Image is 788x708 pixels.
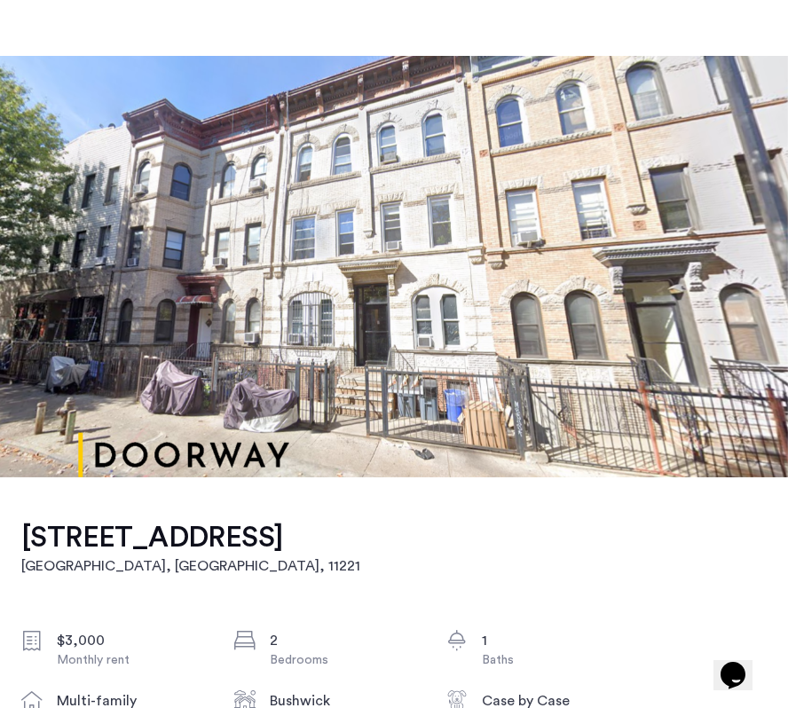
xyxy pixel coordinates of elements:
div: Bedrooms [270,651,419,669]
div: 1 [482,630,631,651]
div: $3,000 [57,630,206,651]
div: Monthly rent [57,651,206,669]
div: 2 [270,630,419,651]
iframe: chat widget [713,637,770,690]
h2: [GEOGRAPHIC_DATA], [GEOGRAPHIC_DATA] , 11221 [21,555,360,577]
a: [STREET_ADDRESS][GEOGRAPHIC_DATA], [GEOGRAPHIC_DATA], 11221 [21,520,360,577]
div: Baths [482,651,631,669]
h1: [STREET_ADDRESS] [21,520,360,555]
